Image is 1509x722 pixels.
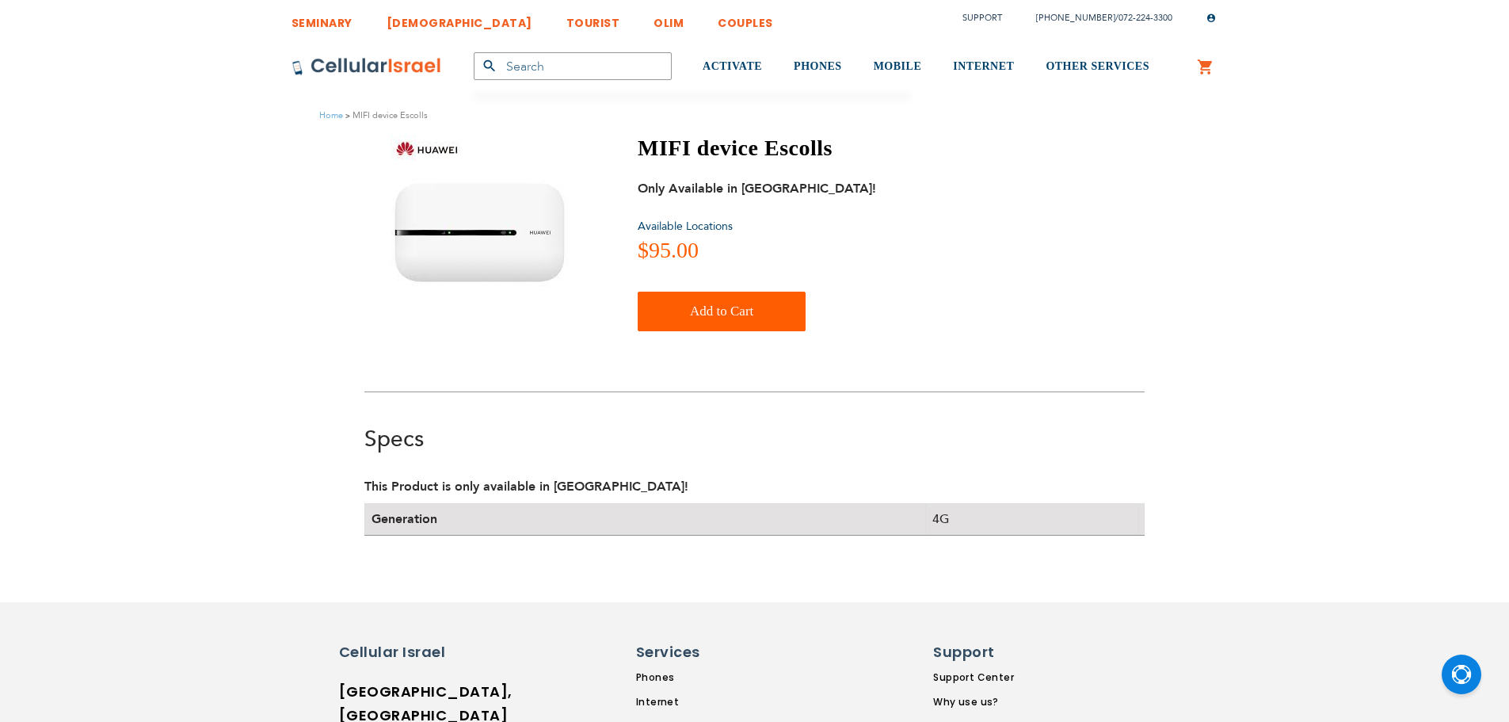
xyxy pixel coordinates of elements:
span: Add to Cart [690,296,753,327]
a: OLIM [654,4,684,33]
h6: Cellular Israel [339,642,474,663]
span: ACTIVATE [703,60,762,72]
span: OTHER SERVICES [1046,60,1149,72]
a: [PHONE_NUMBER] [1036,12,1115,24]
input: Search [474,52,672,80]
li: / [1020,6,1172,29]
td: 4G [925,504,1138,535]
a: COUPLES [718,4,773,33]
a: TOURIST [566,4,620,33]
a: Home [319,109,343,121]
a: INTERNET [953,37,1014,97]
a: Why use us? [933,695,1037,709]
span: MOBILE [874,60,922,72]
a: MOBILE [874,37,922,97]
a: OTHER SERVICES [1046,37,1149,97]
li: MIFI device Escolls [343,108,428,123]
span: $95.00 [638,238,699,262]
a: Specs [364,424,424,454]
a: Support Center [933,670,1037,685]
h1: MIFI device Escolls [638,135,876,162]
a: Internet [636,695,780,709]
td: Generation [365,504,926,535]
img: Cellular Israel Logo [292,57,442,76]
a: PHONES [794,37,842,97]
a: SEMINARY [292,4,352,33]
strong: This Product is only available in [GEOGRAPHIC_DATA]! [364,478,688,495]
strong: Only Available in [GEOGRAPHIC_DATA]! [638,180,876,197]
a: Support [962,12,1002,24]
h6: Services [636,642,771,663]
a: 072-224-3300 [1118,12,1172,24]
span: PHONES [794,60,842,72]
a: Phones [636,670,780,685]
a: Available Locations [638,219,733,234]
img: MIFI device Escolls [391,135,569,313]
h6: Support [933,642,1027,663]
a: [DEMOGRAPHIC_DATA] [387,4,532,33]
span: INTERNET [953,60,1014,72]
button: Add to Cart [638,292,806,331]
a: ACTIVATE [703,37,762,97]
